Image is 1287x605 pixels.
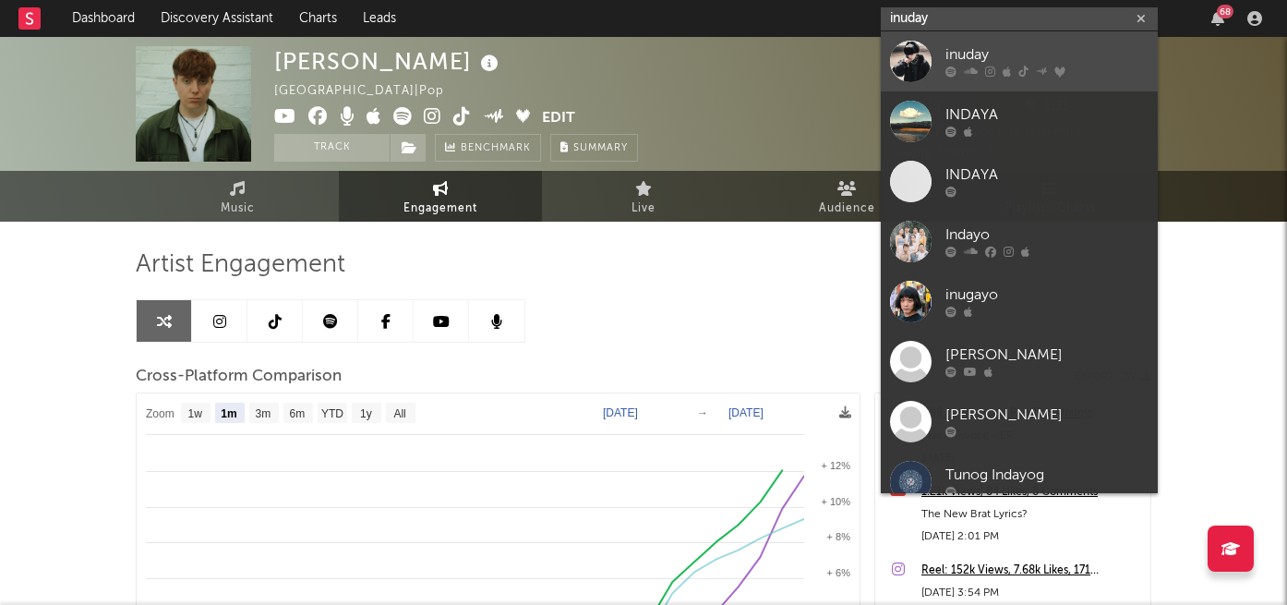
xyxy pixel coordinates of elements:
a: INDAYA [881,151,1158,212]
div: [DATE] 3:54 PM [921,582,1141,604]
text: 1y [360,407,372,420]
div: Tunog Indayog [945,465,1149,487]
div: inugayo [945,284,1149,307]
div: inuday [945,44,1149,67]
a: inuday [881,31,1158,91]
a: Audience [745,171,948,222]
a: Engagement [339,171,542,222]
div: 68 [1217,5,1233,18]
div: INDAYA [945,164,1149,187]
text: + 10% [822,496,851,507]
a: Music [136,171,339,222]
span: Live [631,198,656,220]
a: Tunog Indayog [881,452,1158,512]
a: INDAYA [881,91,1158,151]
text: 6m [290,407,306,420]
text: [DATE] [728,406,764,419]
text: 1w [188,407,203,420]
a: Benchmark [435,134,541,162]
text: + 6% [827,567,851,578]
button: Edit [542,107,575,130]
a: Indayo [881,212,1158,272]
button: 68 [1211,11,1224,26]
button: Summary [550,134,638,162]
div: [GEOGRAPHIC_DATA] | Pop [274,80,465,103]
button: Track [274,134,390,162]
a: Live [542,171,745,222]
text: All [393,407,405,420]
span: Artist Engagement [136,254,345,276]
span: Engagement [403,198,477,220]
div: The New Brat Lyrics? [921,503,1141,526]
text: YTD [321,407,343,420]
div: [DATE] 2:01 PM [921,526,1141,548]
input: Search for artists [881,7,1158,30]
span: Cross-Platform Comparison [136,366,342,388]
span: Music [221,198,255,220]
div: [PERSON_NAME] [945,345,1149,367]
a: [PERSON_NAME] [881,392,1158,452]
div: [PERSON_NAME] [945,405,1149,427]
div: [PERSON_NAME] [274,46,503,77]
text: [DATE] [603,406,638,419]
text: + 8% [827,531,851,542]
div: Indayo [945,224,1149,247]
a: inugayo [881,272,1158,332]
text: + 12% [822,460,851,471]
text: Zoom [146,407,174,420]
div: INDAYA [945,104,1149,127]
text: 3m [256,407,271,420]
text: → [697,406,708,419]
span: Benchmark [461,138,531,160]
a: Reel: 152k Views, 7.68k Likes, 171 Comments [921,560,1141,582]
a: [PERSON_NAME] [881,332,1158,392]
span: Summary [573,143,628,153]
text: 1m [221,407,236,420]
span: Audience [819,198,875,220]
